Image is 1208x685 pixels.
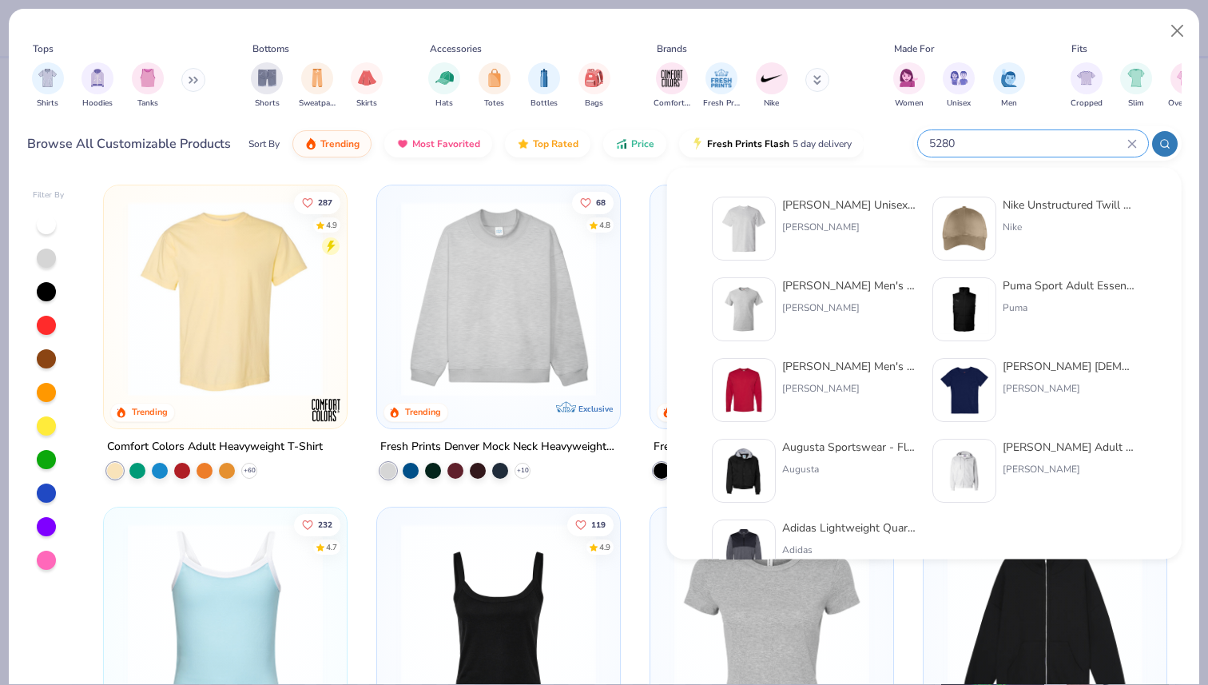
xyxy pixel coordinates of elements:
div: [PERSON_NAME] [DEMOGRAPHIC_DATA]' Essential-T T-Shirt [1003,358,1137,375]
span: 119 [591,520,606,528]
span: Men [1001,98,1017,110]
span: 68 [596,198,606,206]
button: Trending [292,130,372,157]
div: filter for Shorts [251,62,283,110]
div: [PERSON_NAME] [1003,381,1137,396]
button: filter button [251,62,283,110]
img: 029b8af0-80e6-406f-9fdc-fdf898547912 [120,201,331,396]
span: Totes [484,98,504,110]
button: filter button [299,62,336,110]
div: 4.8 [599,219,610,231]
img: Totes Image [486,69,503,87]
img: a90f7c54-8796-4cb2-9d6e-4e9644cfe0fe [604,201,815,396]
div: Nike [1003,220,1137,234]
span: Fresh Prints [703,98,740,110]
img: Hats Image [435,69,454,87]
div: Sort By [248,137,280,151]
img: 11ffa2d8-0546-469f-8f1d-d372bf6de768 [940,446,989,496]
button: filter button [993,62,1025,110]
div: Nike Unstructured Twill Cap [1003,197,1137,213]
div: [PERSON_NAME] Adult 9.7 Oz. Ultimate Cotton 90/10 Full-Zip Hood [1003,439,1137,456]
button: filter button [893,62,925,110]
img: Fresh Prints Image [709,66,733,90]
span: Slim [1128,98,1144,110]
div: filter for Hoodies [81,62,113,110]
div: filter for Men [993,62,1025,110]
div: filter for Comfort Colors [654,62,690,110]
div: Adidas Lightweight Quarter-Zip Pullover [782,520,916,536]
div: Puma Sport Adult Essential Padded Vest [1003,277,1137,294]
input: Try "T-Shirt" [928,134,1127,153]
img: Bags Image [585,69,602,87]
button: Most Favorited [384,130,492,157]
button: Fresh Prints Flash5 day delivery [679,130,864,157]
span: Shorts [255,98,280,110]
div: [PERSON_NAME] Men's 5.2 oz. ComfortSoft® Cotton Long-Sleeve T-Shirt [782,358,916,375]
img: Women Image [900,69,918,87]
span: Cropped [1071,98,1103,110]
button: filter button [1120,62,1152,110]
div: Augusta [782,462,916,476]
img: flash.gif [691,137,704,150]
img: c92f4d1a-29d9-4f98-a75c-832e72c8ab98 [719,527,769,576]
button: filter button [1168,62,1204,110]
button: filter button [703,62,740,110]
img: Nike Image [760,66,784,90]
button: filter button [578,62,610,110]
img: Shorts Image [258,69,276,87]
img: TopRated.gif [517,137,530,150]
div: Fresh Prints Boston Heavyweight Hoodie [654,437,862,457]
span: 232 [319,520,333,528]
img: most_fav.gif [396,137,409,150]
span: + 60 [244,466,256,476]
div: 4.9 [327,219,338,231]
div: Fits [1071,42,1087,56]
img: 125066dd-09dd-4a0f-a5bd-e5e6e3674081 [940,365,989,415]
span: Women [895,98,924,110]
span: Price [631,137,654,150]
div: Browse All Customizable Products [27,134,231,153]
button: filter button [81,62,113,110]
div: filter for Totes [479,62,511,110]
div: Filter By [33,189,65,201]
button: filter button [528,62,560,110]
div: filter for Sweatpants [299,62,336,110]
img: 1468ebf6-8205-418a-a9e7-30a2ccd96ed0 [719,365,769,415]
img: Hoodies Image [89,69,106,87]
div: [PERSON_NAME] [782,381,916,396]
div: filter for Skirts [351,62,383,110]
div: filter for Unisex [943,62,975,110]
button: Like [572,191,614,213]
div: [PERSON_NAME] [782,301,916,315]
img: Cropped Image [1077,69,1095,87]
img: Shirts Image [38,69,57,87]
img: Tanks Image [139,69,157,87]
img: Comfort Colors Image [660,66,684,90]
img: f5d85501-0dbb-4ee4-b115-c08fa3845d83 [393,201,604,396]
span: Hats [435,98,453,110]
button: filter button [943,62,975,110]
span: Tanks [137,98,158,110]
span: Nike [764,98,779,110]
span: Oversized [1168,98,1204,110]
button: Close [1162,16,1193,46]
img: c1be6597-2a33-40fc-b870-07d894b0094b [719,446,769,496]
button: Price [603,130,666,157]
div: Fresh Prints Denver Mock Neck Heavyweight Sweatshirt [380,437,617,457]
span: Exclusive [578,404,613,414]
div: filter for Women [893,62,925,110]
div: filter for Oversized [1168,62,1204,110]
button: filter button [654,62,690,110]
span: Most Favorited [412,137,480,150]
span: Bags [585,98,603,110]
div: Bottoms [252,42,289,56]
button: filter button [351,62,383,110]
img: Bottles Image [535,69,553,87]
button: filter button [756,62,788,110]
img: Men Image [1000,69,1018,87]
div: filter for Slim [1120,62,1152,110]
button: Top Rated [505,130,590,157]
div: Comfort Colors Adult Heavyweight T-Shirt [107,437,323,457]
div: filter for Hats [428,62,460,110]
img: Oversized Image [1177,69,1195,87]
